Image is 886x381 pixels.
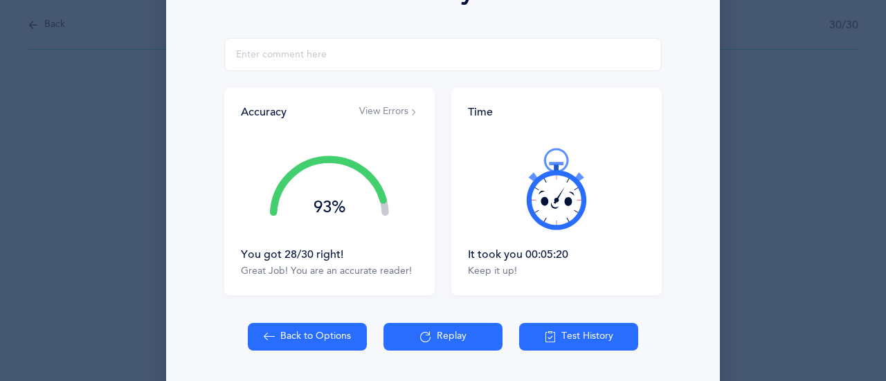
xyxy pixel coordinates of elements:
div: It took you 00:05:20 [468,247,645,262]
div: Great Job! You are an accurate reader! [241,265,418,279]
button: Test History [519,323,638,351]
div: You got 28/30 right! [241,247,418,262]
div: Accuracy [241,104,287,120]
button: Back to Options [248,323,367,351]
button: Replay [383,323,503,351]
div: Time [468,104,645,120]
div: 93% [270,199,389,216]
input: Enter comment here [224,38,662,71]
div: Keep it up! [468,265,645,279]
button: View Errors [359,105,418,119]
